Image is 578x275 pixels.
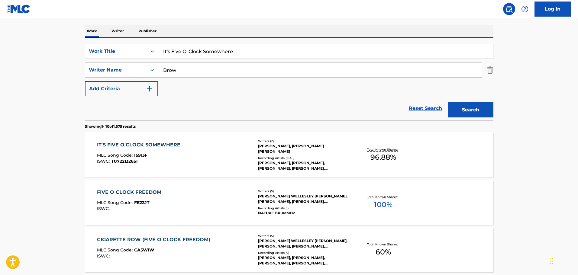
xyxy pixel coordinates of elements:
span: 60 % [376,247,391,257]
p: Showing 1 - 10 of 1,575 results [85,124,136,129]
p: Total Known Shares: [367,242,399,247]
img: Delete Criterion [487,62,493,78]
img: 9d2ae6d4665cec9f34b9.svg [146,85,153,92]
span: MLC Song Code : [97,247,134,253]
div: Writer Name [89,66,143,74]
div: Writers ( 5 ) [258,189,349,193]
span: ISWC : [97,158,111,164]
span: 100 % [374,199,392,210]
div: [PERSON_NAME] WELLESLEY [PERSON_NAME], [PERSON_NAME], [PERSON_NAME], [PERSON_NAME], [PERSON_NAME] [258,193,349,204]
span: I5913F [134,152,147,158]
span: 96.88 % [370,152,396,163]
button: Add Criteria [85,81,158,96]
a: Reset Search [406,102,445,115]
div: Recording Artists ( 2145 ) [258,156,349,160]
div: [PERSON_NAME], [PERSON_NAME] [PERSON_NAME] [258,143,349,154]
form: Search Form [85,44,493,120]
a: CIGARETTE ROW (FIVE O CLOCK FREEDOM)MLC Song Code:CA5WIWISWC:Writers (5)[PERSON_NAME] WELLESLEY [... [85,227,493,272]
img: MLC Logo [7,5,31,13]
p: Writer [110,25,126,37]
button: Search [448,102,493,117]
span: CA5WIW [134,247,154,253]
div: [PERSON_NAME], [PERSON_NAME], [PERSON_NAME], [PERSON_NAME], [PERSON_NAME] [258,160,349,171]
div: Recording Artists ( 1 ) [258,206,349,210]
div: Recording Artists ( 9 ) [258,251,349,255]
img: help [521,5,528,13]
p: Work [85,25,99,37]
div: Work Title [89,48,143,55]
span: MLC Song Code : [97,200,134,205]
a: IT'S FIVE O'CLOCK SOMEWHEREMLC Song Code:I5913FISWC:T0722132651Writers (2)[PERSON_NAME], [PERSON_... [85,132,493,177]
a: Public Search [503,3,515,15]
span: ISWC : [97,206,111,211]
div: Help [519,3,531,15]
span: MLC Song Code : [97,152,134,158]
div: [PERSON_NAME], [PERSON_NAME], [PERSON_NAME], [PERSON_NAME], [PERSON_NAME], [PERSON_NAME] [258,255,349,266]
iframe: Chat Widget [548,246,578,275]
div: NATURE DRUMMER [258,210,349,216]
a: Log In [534,2,571,17]
div: FIVE O CLOCK FREEDOM [97,189,164,196]
div: [PERSON_NAME] WELLESLEY [PERSON_NAME], [PERSON_NAME], [PERSON_NAME], [PERSON_NAME], [PERSON_NAME] [258,238,349,249]
span: ISWC : [97,253,111,259]
a: FIVE O CLOCK FREEDOMMLC Song Code:FE22JTISWC:Writers (5)[PERSON_NAME] WELLESLEY [PERSON_NAME], [P... [85,180,493,225]
span: FE22JT [134,200,150,205]
div: Writers ( 5 ) [258,234,349,238]
p: Total Known Shares: [367,147,399,152]
span: T0722132651 [111,158,137,164]
div: CIGARETTE ROW (FIVE O CLOCK FREEDOM) [97,236,213,243]
p: Total Known Shares: [367,195,399,199]
img: search [505,5,513,13]
div: Writers ( 2 ) [258,139,349,143]
p: Publisher [137,25,158,37]
div: IT'S FIVE O'CLOCK SOMEWHERE [97,141,183,149]
div: Drag [550,252,553,270]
